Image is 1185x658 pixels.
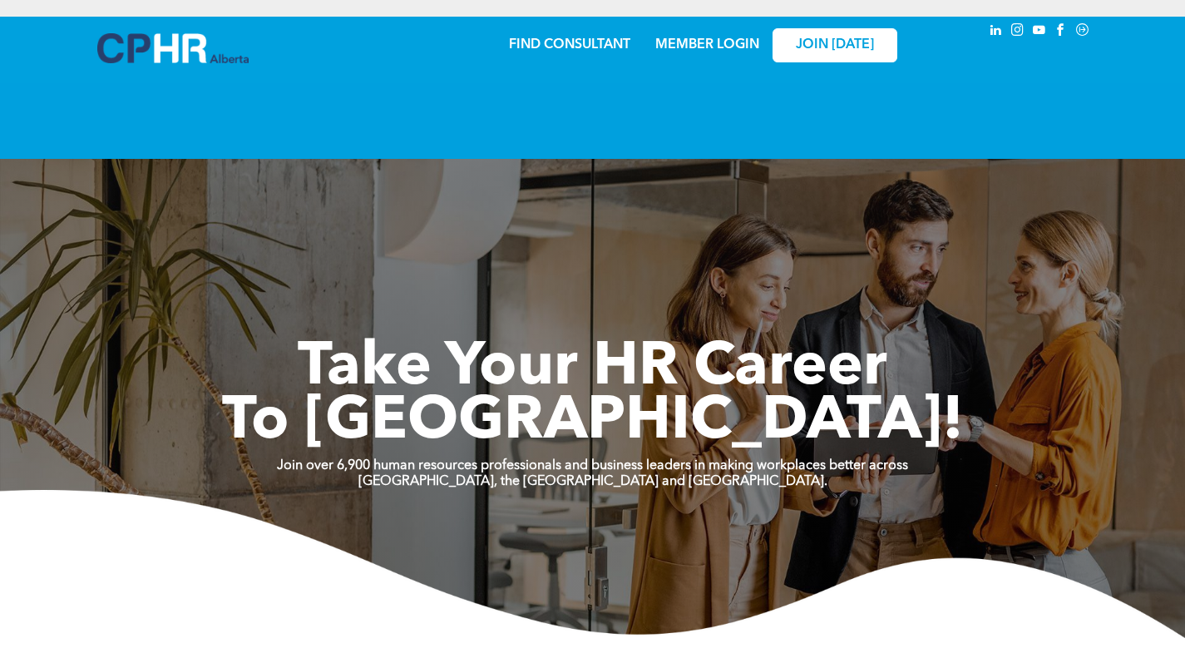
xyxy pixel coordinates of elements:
[796,37,874,53] span: JOIN [DATE]
[298,339,887,398] span: Take Your HR Career
[1052,21,1070,43] a: facebook
[773,28,897,62] a: JOIN [DATE]
[277,459,908,472] strong: Join over 6,900 human resources professionals and business leaders in making workplaces better ac...
[1030,21,1049,43] a: youtube
[655,38,759,52] a: MEMBER LOGIN
[97,33,249,63] img: A blue and white logo for cp alberta
[222,393,964,453] span: To [GEOGRAPHIC_DATA]!
[987,21,1005,43] a: linkedin
[1074,21,1092,43] a: Social network
[358,475,827,488] strong: [GEOGRAPHIC_DATA], the [GEOGRAPHIC_DATA] and [GEOGRAPHIC_DATA].
[1009,21,1027,43] a: instagram
[509,38,630,52] a: FIND CONSULTANT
